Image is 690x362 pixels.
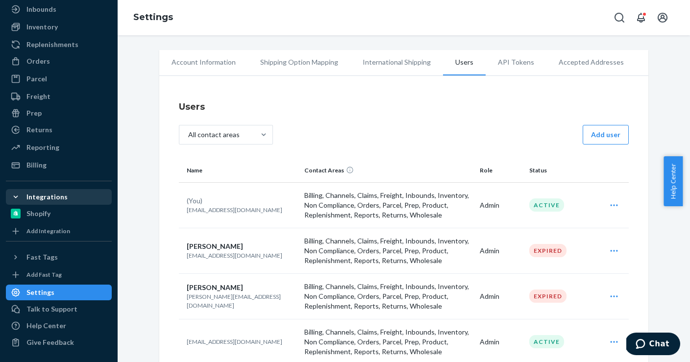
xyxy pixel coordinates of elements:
button: Open Search Box [610,8,629,27]
th: Status [525,159,597,182]
div: Help Center [26,321,66,331]
p: [EMAIL_ADDRESS][DOMAIN_NAME] [187,251,296,260]
button: Add user [583,125,629,145]
div: Integrations [26,192,68,202]
button: Help Center [664,156,683,206]
span: (You) [187,196,202,205]
div: Open user actions [601,195,627,215]
div: Shopify [26,209,50,218]
li: API Tokens [486,50,546,74]
td: Admin [476,182,525,228]
a: Reporting [6,140,112,155]
div: Expired [529,290,567,303]
h4: Users [179,100,629,113]
a: Prep [6,105,112,121]
div: Orders [26,56,50,66]
div: Open user actions [601,241,627,261]
span: [PERSON_NAME] [187,283,243,291]
a: Billing [6,157,112,173]
p: [PERSON_NAME][EMAIL_ADDRESS][DOMAIN_NAME] [187,292,296,309]
div: Parcel [26,74,47,84]
div: All contact areas [188,130,240,140]
th: Role [476,159,525,182]
td: Admin [476,228,525,273]
p: [EMAIL_ADDRESS][DOMAIN_NAME] [187,206,296,214]
iframe: Opens a widget where you can chat to one of our agents [626,333,680,357]
li: International Shipping [350,50,443,74]
a: Add Fast Tag [6,269,112,281]
button: Talk to Support [6,301,112,317]
div: Active [529,198,564,212]
div: Add Fast Tag [26,270,62,279]
p: Billing, Channels, Claims, Freight, Inbounds, Inventory, Non Compliance, Orders, Parcel, Prep, Pr... [304,191,472,220]
div: Add Integration [26,227,70,235]
li: Users [443,50,486,75]
div: Reporting [26,143,59,152]
li: Shipping Option Mapping [248,50,350,74]
p: [EMAIL_ADDRESS][DOMAIN_NAME] [187,338,296,346]
td: Admin [476,273,525,319]
a: Settings [6,285,112,300]
div: Inventory [26,22,58,32]
ol: breadcrumbs [125,3,181,32]
a: Freight [6,89,112,104]
th: Contact Areas [300,159,476,182]
div: Open user actions [601,287,627,306]
button: Open account menu [653,8,672,27]
div: Expired [529,244,567,257]
th: Name [179,159,300,182]
div: Give Feedback [26,338,74,347]
a: Help Center [6,318,112,334]
div: Settings [26,288,54,297]
div: Billing [26,160,47,170]
div: Active [529,335,564,348]
li: Account Information [159,50,248,74]
a: Parcel [6,71,112,87]
div: Returns [26,125,52,135]
span: [PERSON_NAME] [187,242,243,250]
div: Fast Tags [26,252,58,262]
li: Accepted Addresses [546,50,636,74]
div: Prep [26,108,42,118]
button: Open notifications [631,8,651,27]
div: Freight [26,92,50,101]
div: Inbounds [26,4,56,14]
div: Open user actions [601,332,627,352]
a: Returns [6,122,112,138]
p: Billing, Channels, Claims, Freight, Inbounds, Inventory, Non Compliance, Orders, Parcel, Prep, Pr... [304,327,472,357]
button: Integrations [6,189,112,205]
button: Fast Tags [6,249,112,265]
a: Inventory [6,19,112,35]
a: Settings [133,12,173,23]
div: Talk to Support [26,304,77,314]
p: Billing, Channels, Claims, Freight, Inbounds, Inventory, Non Compliance, Orders, Parcel, Prep, Pr... [304,282,472,311]
button: Give Feedback [6,335,112,350]
a: Orders [6,53,112,69]
a: Inbounds [6,1,112,17]
a: Shopify [6,206,112,221]
a: Add Integration [6,225,112,237]
a: Replenishments [6,37,112,52]
div: Replenishments [26,40,78,49]
p: Billing, Channels, Claims, Freight, Inbounds, Inventory, Non Compliance, Orders, Parcel, Prep, Pr... [304,236,472,265]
